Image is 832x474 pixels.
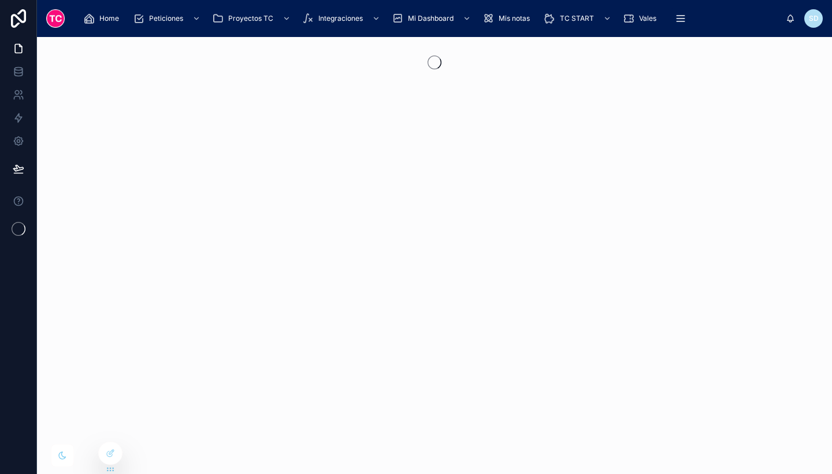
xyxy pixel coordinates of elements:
a: TC START [540,8,617,29]
img: App logo [46,9,65,28]
span: Integraciones [318,14,363,23]
a: Proyectos TC [209,8,296,29]
span: Proyectos TC [228,14,273,23]
div: scrollable content [74,6,786,31]
span: Peticiones [149,14,183,23]
a: Mis notas [479,8,538,29]
a: Integraciones [299,8,386,29]
span: Home [99,14,119,23]
span: Mis notas [499,14,530,23]
span: Mi Dashboard [408,14,454,23]
a: Mi Dashboard [388,8,477,29]
span: SD [809,14,819,23]
a: Peticiones [129,8,206,29]
a: Home [80,8,127,29]
span: TC START [560,14,594,23]
a: Vales [619,8,664,29]
span: Vales [639,14,656,23]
